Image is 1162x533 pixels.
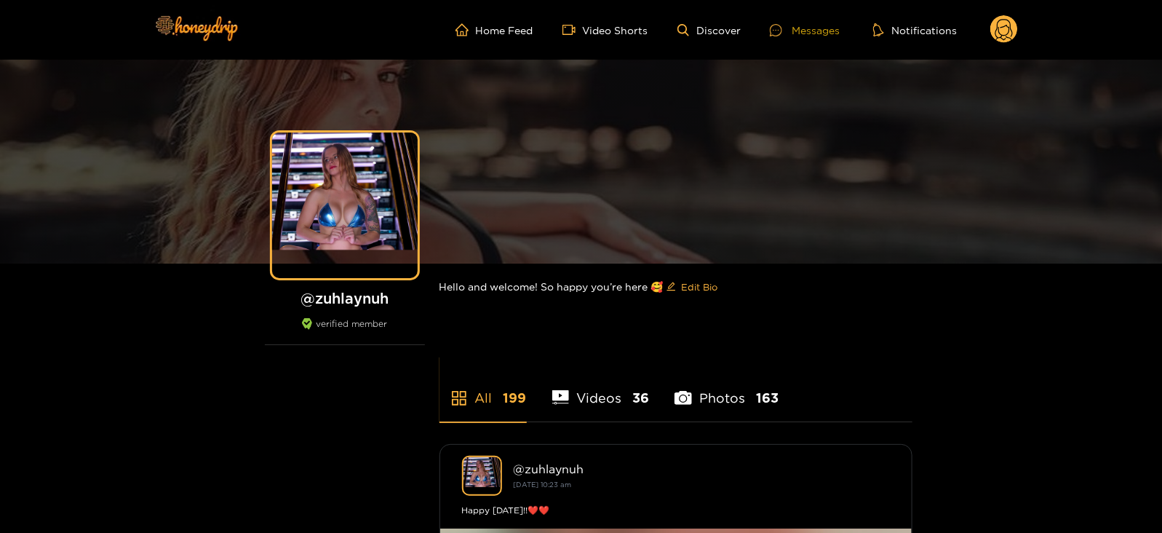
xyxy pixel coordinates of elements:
span: edit [666,282,676,293]
li: Photos [674,356,779,422]
a: Home Feed [455,23,533,36]
div: Messages [770,22,840,39]
span: 36 [632,389,649,407]
button: Notifications [869,23,961,37]
div: Happy [DATE]!!❤️❤️ [462,503,890,518]
span: home [455,23,476,36]
div: @ zuhlaynuh [514,462,890,475]
li: Videos [552,356,650,422]
div: Hello and welcome! So happy you’re here 🥰 [439,264,912,310]
a: Video Shorts [562,23,648,36]
img: zuhlaynuh [462,456,502,496]
li: All [439,356,527,422]
h1: @ zuhlaynuh [265,289,425,307]
span: Edit Bio [682,280,718,294]
span: appstore [450,390,468,407]
a: Discover [677,24,741,36]
div: verified member [265,318,425,345]
span: 163 [756,389,779,407]
span: video-camera [562,23,583,36]
span: 199 [504,389,527,407]
small: [DATE] 10:23 am [514,481,572,489]
button: editEdit Bio [664,275,721,299]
